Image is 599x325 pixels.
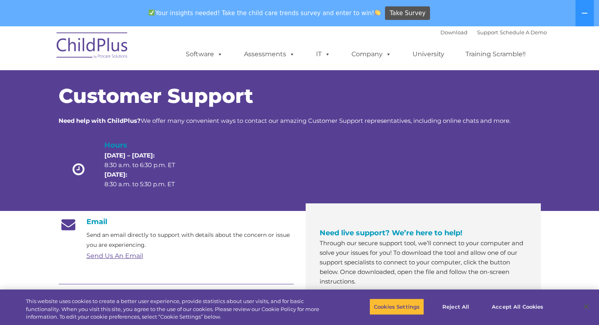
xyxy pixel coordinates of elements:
a: Company [344,46,399,62]
font: | [440,29,547,35]
a: Assessments [236,46,303,62]
button: Cookies Settings [369,298,424,315]
span: Take Survey [390,6,426,20]
button: Close [577,298,595,315]
strong: [DATE]: [104,171,127,178]
img: ✅ [149,10,155,16]
span: We offer many convenient ways to contact our amazing Customer Support representatives, including ... [59,117,511,124]
div: This website uses cookies to create a better user experience, provide statistics about user visit... [26,297,330,321]
h4: Hours [104,140,189,151]
p: 8:30 a.m. to 6:30 p.m. ET 8:30 a.m. to 5:30 p.m. ET [104,151,189,189]
a: IT [308,46,338,62]
a: Download [440,29,467,35]
a: Training Scramble!! [458,46,534,62]
p: Send an email directly to support with details about the concern or issue you are experiencing. [86,230,294,250]
p: Through our secure support tool, we’ll connect to your computer and solve your issues for you! To... [320,238,527,286]
span: Your insights needed! Take the child care trends survey and enter to win! [145,5,384,21]
a: Schedule A Demo [500,29,547,35]
button: Accept All Cookies [487,298,548,315]
a: Support [477,29,498,35]
a: Take Survey [385,6,430,20]
span: Customer Support [59,84,253,108]
a: Software [178,46,231,62]
strong: [DATE] – [DATE]: [104,152,155,159]
h4: Email [59,217,294,226]
img: ChildPlus by Procare Solutions [53,27,132,67]
strong: Need help with ChildPlus? [59,117,141,124]
a: University [405,46,452,62]
button: Reject All [431,298,481,315]
img: 👏 [375,10,381,16]
a: Send Us An Email [86,252,143,260]
span: Need live support? We’re here to help! [320,228,462,237]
